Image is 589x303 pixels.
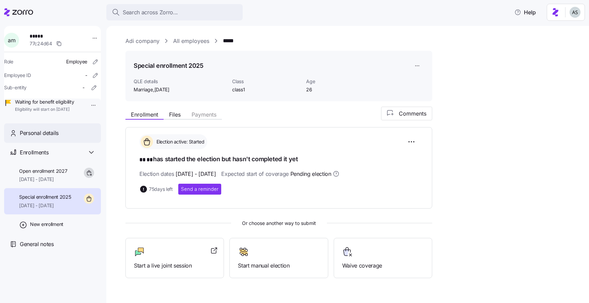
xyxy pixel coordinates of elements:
[20,129,59,137] span: Personal details
[139,155,418,164] h1: has started the election but hasn't completed it yet
[30,40,52,47] span: 77c24d64
[181,186,218,193] span: Send a reminder
[66,58,87,65] span: Employee
[85,72,87,79] span: -
[290,170,331,178] span: Pending election
[19,168,67,175] span: Open enrollment 2027
[8,37,15,43] span: a m
[19,194,71,200] span: Special enrollment 2025
[4,58,13,65] span: Role
[514,8,536,16] span: Help
[4,84,27,91] span: Sub-entity
[221,170,339,178] span: Expected start of coverage
[134,78,227,85] span: QLE details
[134,86,169,93] span: Marriage ,
[154,138,204,145] span: Election active: Started
[123,8,178,17] span: Search across Zorro...
[509,5,541,19] button: Help
[192,112,216,117] span: Payments
[169,112,181,117] span: Files
[381,107,432,120] button: Comments
[134,61,203,70] h1: Special enrollment 2025
[20,240,54,248] span: General notes
[306,78,375,85] span: Age
[238,261,319,270] span: Start manual election
[4,72,31,79] span: Employee ID
[178,184,221,195] button: Send a reminder
[173,37,209,45] a: All employees
[19,202,71,209] span: [DATE] - [DATE]
[342,261,424,270] span: Waive coverage
[399,109,426,118] span: Comments
[232,86,301,93] span: class1
[154,86,169,93] span: [DATE]
[149,186,173,193] span: 75 days left
[232,78,301,85] span: Class
[176,170,216,178] span: [DATE] - [DATE]
[139,170,216,178] span: Election dates
[15,99,74,105] span: Waiting for benefit eligibility
[134,261,215,270] span: Start a live joint session
[131,112,158,117] span: Enrollment
[570,7,580,18] img: c4d3a52e2a848ea5f7eb308790fba1e4
[106,4,243,20] button: Search across Zorro...
[19,176,67,183] span: [DATE] - [DATE]
[82,84,85,91] span: -
[30,221,63,228] span: New enrollment
[125,37,160,45] a: Adi company
[20,148,48,157] span: Enrollments
[306,86,375,93] span: 26
[15,107,74,112] span: Eligibility will start on [DATE]
[125,219,432,227] span: Or choose another way to submit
